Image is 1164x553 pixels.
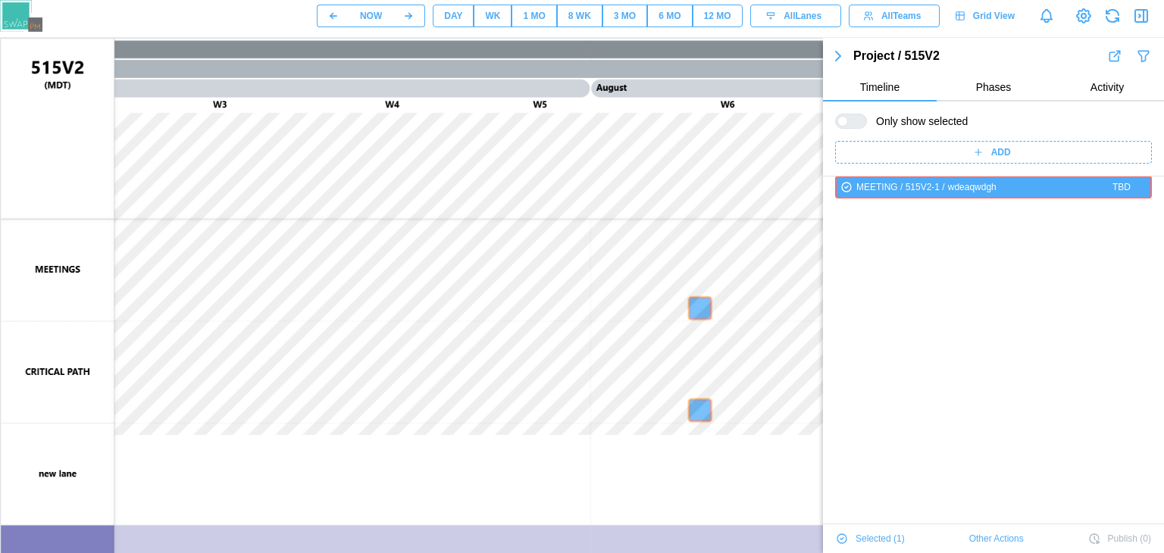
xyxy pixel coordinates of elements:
button: Export Results [1106,48,1123,64]
div: 12 MO [704,9,731,23]
div: 3 MO [614,9,636,23]
span: All Teams [881,5,921,27]
button: Close Drawer [1131,5,1152,27]
button: Filter [1135,48,1152,64]
span: Selected ( 1 ) [856,528,905,549]
button: Selected (1) [835,527,906,550]
span: ADD [991,142,1011,163]
div: WK [485,9,500,23]
a: Notifications [1034,3,1059,29]
span: All Lanes [784,5,821,27]
button: Other Actions [968,527,1025,550]
span: Timeline [860,82,900,92]
div: 8 WK [568,9,591,23]
span: Grid View [973,5,1015,27]
a: View Project [1073,5,1094,27]
div: wdeaqwdgh [948,180,1109,195]
span: Phases [976,82,1012,92]
span: Other Actions [969,528,1024,549]
div: 6 MO [659,9,681,23]
div: 1 MO [523,9,545,23]
div: NOW [360,9,382,23]
div: DAY [444,9,462,23]
div: TBD [1112,180,1131,195]
button: Refresh Grid [1102,5,1123,27]
div: Project / 515V2 [853,47,1106,66]
span: Activity [1090,82,1124,92]
span: Only show selected [867,114,968,129]
div: MEETING / 515V2-1 / [856,180,945,195]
